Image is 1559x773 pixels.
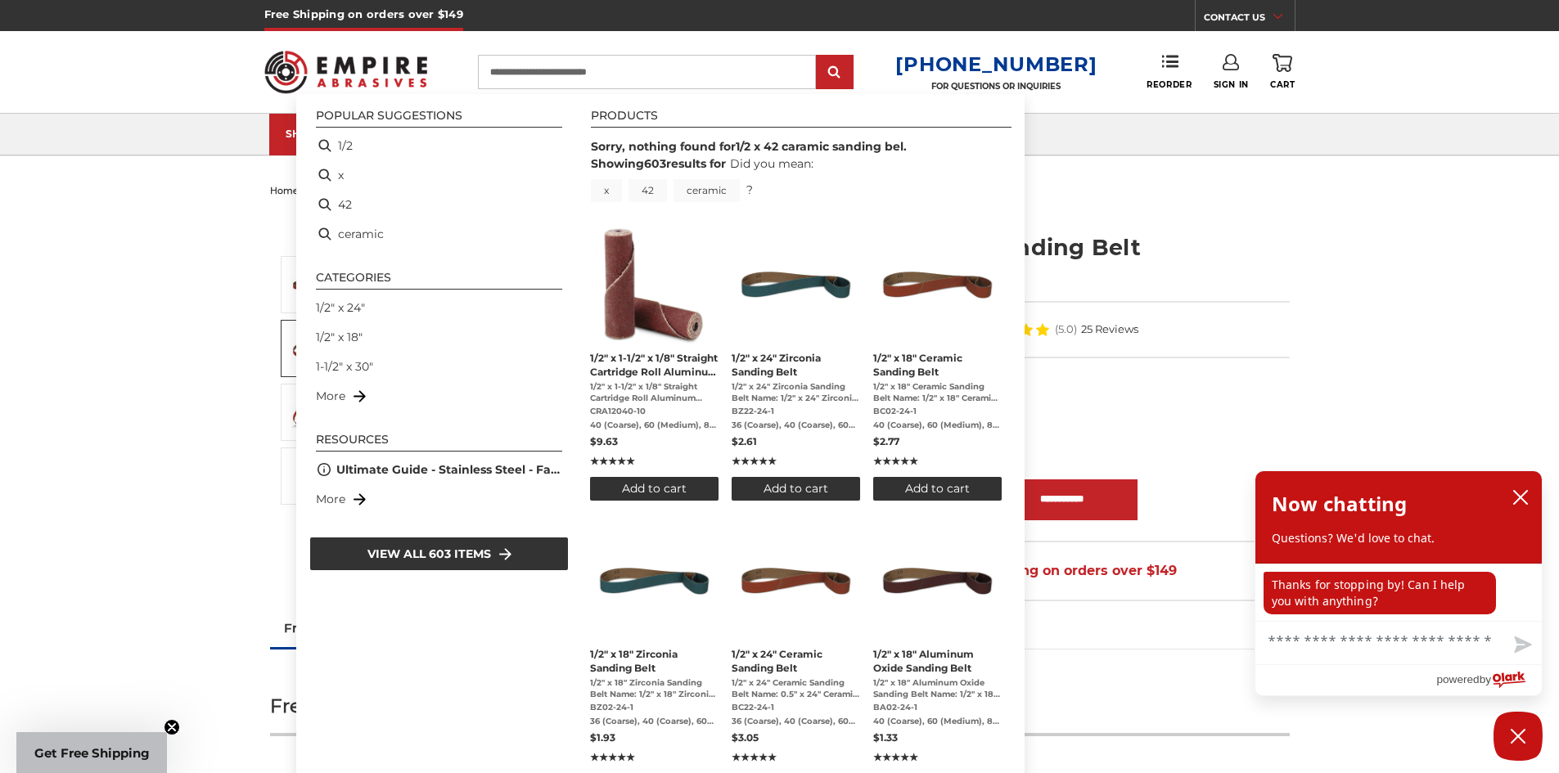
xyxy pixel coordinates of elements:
span: BZ22-24-1 [732,406,860,417]
span: 1/2" x 24" Ceramic Sanding Belt [732,647,860,675]
button: Send message [1501,627,1542,664]
img: 1/2" x 24" Zirconia File Belt [737,225,855,344]
li: Ultimate Guide - Stainless Steel - Fabrication, Grinding, and Finishing with Abrasives [309,455,569,484]
span: $2.61 [732,435,757,447]
span: ★★★★★ [873,750,918,765]
a: 1/2" x 24" Zirconia Sanding Belt [732,225,860,501]
span: CRA12040-10 [590,406,719,417]
span: $1.93 [590,731,615,744]
span: 40 (Coarse), 60 (Medium), 80 (Medium), 120 (Fine), 36 (Coarse), 24 (Coarse), 100 (Fine), 150 (Fin... [873,420,1002,431]
li: 1/2" x 1-1/2" x 1/8" Straight Cartridge Roll Aluminum Oxide - 10 Pack [583,218,725,507]
span: 1/2" x 18" Zirconia Sanding Belt Name: 1/2" x 18" Zirconia File Belt Description: Zirconia alumin... [590,677,719,700]
li: 1/2" x 18" Ceramic Sanding Belt [867,218,1008,507]
span: $2.77 [873,435,899,447]
li: 1/2" x 24" [309,293,569,322]
span: Reorder [1147,79,1192,90]
span: 1/2" x 1-1/2" x 1/8" Straight Cartridge Roll Aluminum Oxide - 10 Pack [590,351,719,379]
li: 1/2" x 18" [309,322,569,352]
a: CONTACT US [1204,8,1295,31]
a: Frequently Bought Together [270,610,475,646]
button: Previous [293,221,332,256]
span: (5.0) [1055,324,1077,335]
button: Add to cart [590,477,719,501]
div: olark chatbox [1255,470,1543,696]
a: home [270,185,299,196]
span: Showing results for [591,156,726,171]
li: View all 603 items [309,537,569,571]
a: ceramic [674,179,740,202]
li: 1/2" x 24" Zirconia Sanding Belt [725,218,867,507]
img: 1/2" x 18" Ceramic File Belt [878,225,997,344]
img: 1" x 42" - Ceramic Sanding Belt [291,456,332,497]
img: 1" x 42" Ceramic Belt [291,264,332,305]
span: 25 Reviews [1081,324,1138,335]
span: Free Shipping on orders over $149 [903,555,1177,587]
span: 1/2" x 18" Aluminum Oxide Sanding Belt [873,647,1002,675]
span: BA02-24-1 [873,702,1002,713]
li: Resources [316,434,562,452]
li: ceramic [309,219,569,249]
button: Add to cart [873,477,1002,501]
img: Empire Abrasives [264,40,428,104]
div: Get Free ShippingClose teaser [16,732,167,773]
li: Categories [316,272,562,290]
img: Cartridge Roll 1/2" x 1-1/2" x 1/8" Straight [595,225,714,344]
p: FOR QUESTIONS OR INQUIRIES [895,81,1097,92]
span: ★★★★★ [873,454,918,469]
li: 42 [309,190,569,219]
button: close chatbox [1507,485,1534,510]
span: Sign In [1214,79,1249,90]
span: BC02-24-1 [873,406,1002,417]
button: Close teaser [164,719,180,735]
span: ★★★★★ [732,454,777,469]
span: ★★★★★ [732,750,777,765]
button: Close Chatbox [1494,712,1543,761]
a: Ultimate Guide - Stainless Steel - Fabrication, Grinding, and Finishing with Abrasives [336,461,562,479]
img: 1" x 42" Ceramic Sanding Belt [291,328,332,369]
img: 1/2" x 18" Zirconia File Belt [595,521,714,640]
span: Frequently Bought [270,694,453,717]
li: 1-1/2" x 30" [309,352,569,381]
span: ★★★★★ [590,750,635,765]
span: Cart [1270,79,1295,90]
p: Questions? We'd love to chat. [1272,530,1525,546]
li: Popular suggestions [316,110,562,128]
label: Choose Your Grit: [791,402,1290,418]
span: $1.33 [873,731,898,744]
button: Next [293,508,332,543]
a: 1/2" x 18" Ceramic Sanding Belt [873,225,1002,501]
span: 1/2" x 18" Ceramic Sanding Belt Name: 1/2" x 18" Ceramic File Belt Description: Ceramic grain coa... [873,381,1002,404]
span: powered [1436,669,1479,690]
a: 1/2" x 18" [316,329,363,346]
span: View all 603 items [367,545,491,563]
img: 1" x 42" Sanding Belt Cer [291,392,332,433]
span: 1/2" x 1-1/2" x 1/8" Straight Cartridge Roll Aluminum Oxide - 10 Pack Name: 1/2 inch x 1-1/2 inch... [590,381,719,404]
span: 36 (Coarse), 40 (Coarse), 60 (Medium), 80 (Medium), 120 (Fine), 24 (Coarse), 100 (Fine), 150 (Fin... [732,420,860,431]
li: More [309,484,569,514]
a: Cart [1270,54,1295,90]
div: chat [1255,564,1542,621]
a: 1-1/2" x 30" [316,358,373,375]
h2: Now chatting [1272,488,1407,520]
b: 1/2 x 42 caramic sanding bel [736,139,903,154]
h1: 1" x 42" Ceramic Sanding Belt [791,231,1290,263]
a: 1/2" x 24" [316,299,365,317]
a: x [591,179,622,202]
a: 1/2" x 1-1/2" x 1/8" Straight Cartridge Roll Aluminum Oxide - 10 Pack [590,225,719,501]
p: Thanks for stopping by! Can I help you with anything? [1264,572,1496,614]
input: Submit [818,56,851,89]
span: 40 (Coarse), 60 (Medium), 80 (Medium), 120 (Fine), 180 (Very Fine), 240 (Very Fine) [590,420,719,431]
li: Products [591,110,1012,128]
span: by [1480,669,1491,690]
span: 40 (Coarse), 60 (Medium), 80 (Medium), 120 (Fine), 180 (Very Fine), 220 (Very Fine), 320 (Very Fi... [873,716,1002,727]
span: 1/2" x 24" Zirconia Sanding Belt [732,351,860,379]
li: More [309,381,569,411]
span: $3.05 [732,731,759,744]
a: [PHONE_NUMBER] [895,52,1097,76]
div: Did you mean: ? [591,156,813,197]
span: Sorry, nothing found for . [591,139,907,154]
button: Add to cart [732,477,860,501]
span: BZ02-24-1 [590,702,719,713]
